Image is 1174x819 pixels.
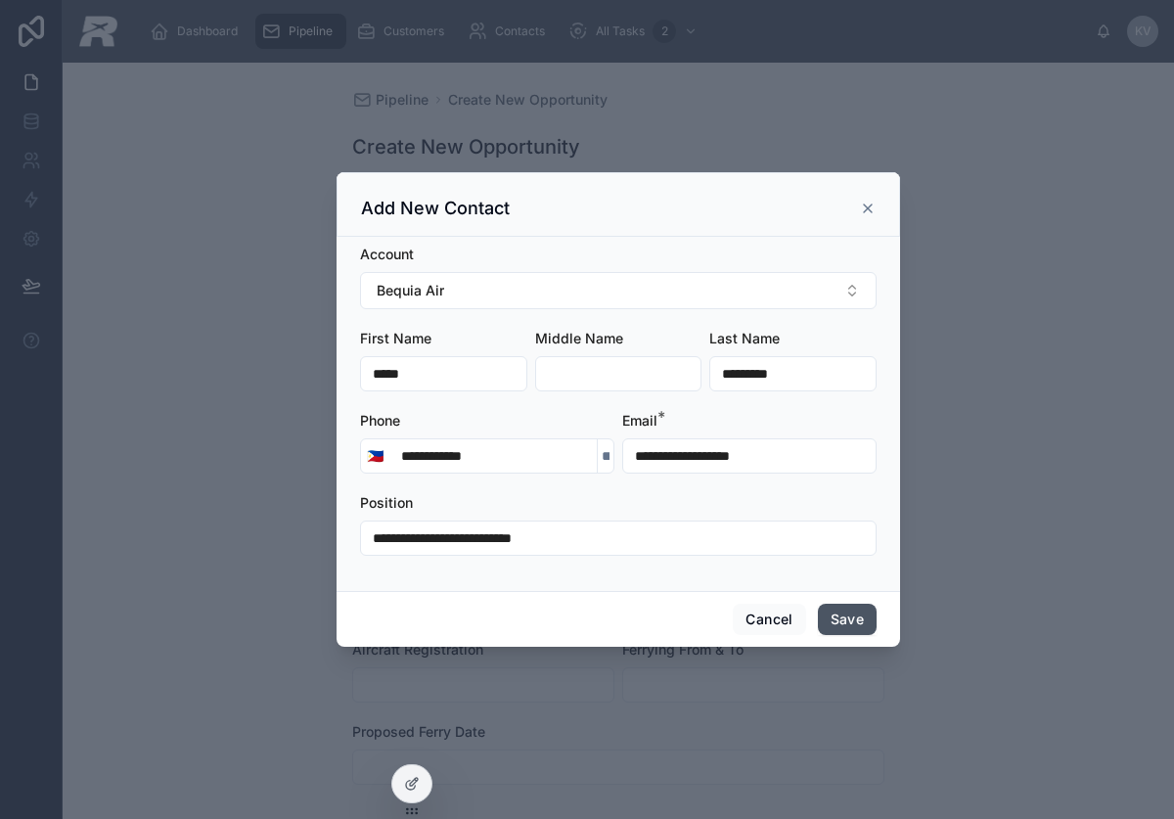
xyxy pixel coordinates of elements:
[535,330,623,346] span: Middle Name
[622,412,657,429] span: Email
[361,438,389,474] button: Select Button
[360,330,431,346] span: First Name
[360,412,400,429] span: Phone
[360,246,414,262] span: Account
[360,272,877,309] button: Select Button
[818,604,877,635] button: Save
[367,446,384,466] span: 🇵🇭
[709,330,780,346] span: Last Name
[733,604,805,635] button: Cancel
[361,197,510,220] h3: Add New Contact
[360,494,413,511] span: Position
[377,281,444,300] span: Bequia Air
